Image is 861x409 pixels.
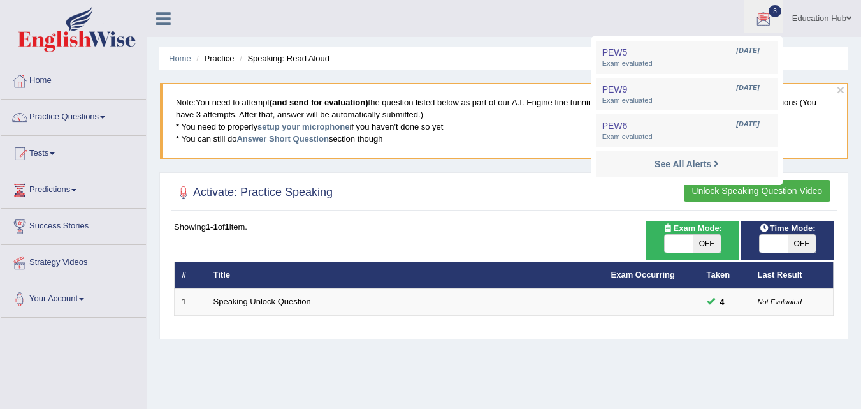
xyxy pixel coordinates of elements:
a: See All Alerts [651,157,722,171]
td: 1 [175,288,206,315]
a: PEW9 [DATE] Exam evaluated [599,81,775,108]
a: Home [1,63,146,95]
a: Practice Questions [1,100,146,131]
a: PEW5 [DATE] Exam evaluated [599,44,775,71]
div: Show exams occurring in exams [646,221,739,260]
a: Predictions [1,172,146,204]
span: Note: [176,98,196,107]
th: # [175,262,206,288]
a: Home [169,54,191,63]
th: Taken [700,262,751,288]
small: Not Evaluated [758,298,802,306]
b: 1 [225,222,229,232]
strong: See All Alerts [655,159,711,169]
span: [DATE] [736,46,759,56]
a: Exam Occurring [611,270,675,279]
a: Success Stories [1,209,146,241]
span: [DATE] [736,119,759,130]
span: PEW6 [602,121,628,131]
li: Practice [193,52,234,64]
a: setup your microphone [257,122,349,131]
span: [DATE] [736,83,759,93]
h2: Activate: Practice Speaking [174,183,333,202]
button: × [837,83,844,96]
span: Time Mode: [755,221,821,235]
span: 3 [769,5,781,17]
span: OFF [788,235,816,253]
a: Tests [1,136,146,168]
span: OFF [693,235,721,253]
a: Answer Short Question [236,134,328,144]
b: (and send for evaluation) [270,98,368,107]
a: Strategy Videos [1,245,146,277]
a: Your Account [1,281,146,313]
span: PEW5 [602,47,628,57]
th: Last Result [751,262,834,288]
span: You can still take this question [715,295,730,309]
div: Showing of item. [174,221,834,233]
span: PEW9 [602,84,628,94]
th: Title [206,262,604,288]
a: Speaking Unlock Question [213,297,311,306]
span: Exam evaluated [602,59,772,69]
span: Exam evaluated [602,132,772,142]
b: 1-1 [206,222,218,232]
blockquote: You need to attempt the question listed below as part of our A.I. Engine fine tunning procedure i... [160,83,848,158]
span: Exam Mode: [658,221,727,235]
a: PEW6 [DATE] Exam evaluated [599,117,775,144]
li: Speaking: Read Aloud [236,52,329,64]
button: Unlock Speaking Question Video [684,180,830,202]
span: Exam evaluated [602,96,772,106]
